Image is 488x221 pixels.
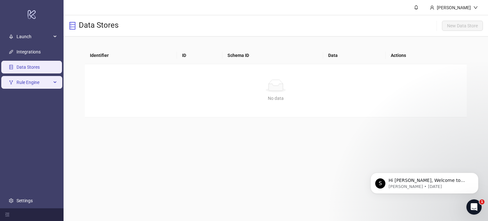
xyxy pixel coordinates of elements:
[17,49,41,54] a: Integrations
[222,47,323,64] th: Schema ID
[479,199,485,204] span: 1
[442,21,483,31] button: New Data Store
[5,212,10,217] span: menu-fold
[473,5,478,10] span: down
[9,34,13,39] span: rocket
[414,5,418,10] span: bell
[434,4,473,11] div: [PERSON_NAME]
[17,198,33,203] a: Settings
[17,30,51,43] span: Launch
[430,5,434,10] span: user
[17,65,40,70] a: Data Stores
[79,20,119,31] h3: Data Stores
[323,47,386,64] th: Data
[361,159,488,204] iframe: Intercom notifications message
[69,22,76,30] span: database
[386,47,466,64] th: Actions
[466,199,482,215] iframe: Intercom live chat
[85,47,177,64] th: Identifier
[177,47,222,64] th: ID
[92,95,459,102] div: No data
[9,80,13,85] span: fork
[28,24,110,30] p: Message from Simon, sent 2w ago
[28,18,109,150] span: Hi [PERSON_NAME], Welcome to [DOMAIN_NAME]! 🎉 You’re all set to start launching ads effortlessly....
[17,76,51,89] span: Rule Engine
